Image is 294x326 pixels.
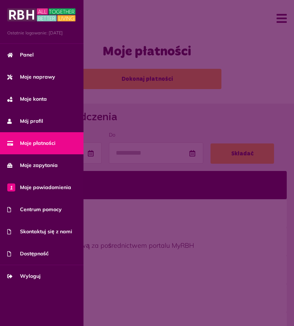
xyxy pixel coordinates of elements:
[7,7,75,22] img: MyRBH
[20,74,55,80] font: Moje naprawy
[20,140,56,146] font: Moje płatności
[7,30,63,35] font: Ostatnie logowanie: [DATE]
[20,228,72,235] font: Skontaktuj się z nami
[20,96,47,102] font: Moje konta
[20,206,62,213] font: Centrum pomocy
[20,184,71,191] font: Moje powiadomienia
[20,51,34,58] font: Panel
[10,184,13,191] font: 1
[20,250,49,257] font: Dostępność
[20,162,58,168] font: Moje zapytania
[20,118,43,124] font: Mój profil
[20,273,41,279] font: Wyloguj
